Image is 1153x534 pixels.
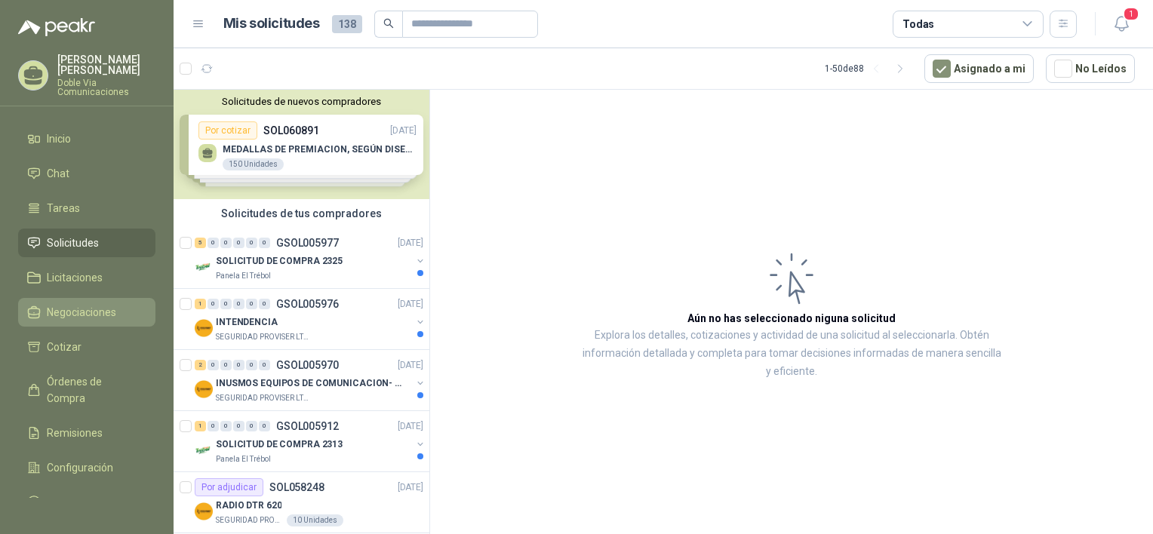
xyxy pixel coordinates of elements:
[195,417,426,465] a: 1 0 0 0 0 0 GSOL005912[DATE] Company LogoSOLICITUD DE COMPRA 2313Panela El Trébol
[269,482,324,493] p: SOL058248
[259,238,270,248] div: 0
[216,437,343,452] p: SOLICITUD DE COMPRA 2313
[1046,54,1135,83] button: No Leídos
[195,478,263,496] div: Por adjudicar
[208,238,219,248] div: 0
[18,124,155,153] a: Inicio
[195,441,213,459] img: Company Logo
[195,238,206,248] div: 5
[47,269,103,286] span: Licitaciones
[47,494,133,511] span: Manuales y ayuda
[18,333,155,361] a: Cotizar
[216,270,271,282] p: Panela El Trébol
[195,360,206,370] div: 2
[216,376,404,391] p: INUSMOS EQUIPOS DE COMUNICACION- DGP 8550
[398,358,423,373] p: [DATE]
[174,199,429,228] div: Solicitudes de tus compradores
[47,130,71,147] span: Inicio
[216,254,343,269] p: SOLICITUD DE COMPRA 2325
[195,421,206,431] div: 1
[259,299,270,309] div: 0
[47,459,113,476] span: Configuración
[1123,7,1139,21] span: 1
[332,15,362,33] span: 138
[18,367,155,413] a: Órdenes de Compra
[57,78,155,97] p: Doble Via Comunicaciones
[208,360,219,370] div: 0
[195,380,213,398] img: Company Logo
[18,488,155,517] a: Manuales y ayuda
[57,54,155,75] p: [PERSON_NAME] [PERSON_NAME]
[220,299,232,309] div: 0
[1108,11,1135,38] button: 1
[287,514,343,526] div: 10 Unidades
[259,421,270,431] div: 0
[18,263,155,292] a: Licitaciones
[18,159,155,188] a: Chat
[220,238,232,248] div: 0
[18,18,95,36] img: Logo peakr
[220,360,232,370] div: 0
[276,299,339,309] p: GSOL005976
[216,331,311,343] p: SEGURIDAD PROVISER LTDA
[398,480,423,495] p: [DATE]
[47,425,103,441] span: Remisiones
[18,229,155,257] a: Solicitudes
[246,421,257,431] div: 0
[47,373,141,407] span: Órdenes de Compra
[174,472,429,533] a: Por adjudicarSOL058248[DATE] Company LogoRADIO DTR 620SEGURIDAD PROVISER LTDA10 Unidades
[825,57,912,81] div: 1 - 50 de 88
[18,298,155,327] a: Negociaciones
[383,18,394,29] span: search
[233,299,244,309] div: 0
[233,238,244,248] div: 0
[233,360,244,370] div: 0
[180,96,423,107] button: Solicitudes de nuevos compradores
[216,499,281,513] p: RADIO DTR 620
[195,258,213,276] img: Company Logo
[398,419,423,434] p: [DATE]
[246,360,257,370] div: 0
[195,502,213,520] img: Company Logo
[195,319,213,337] img: Company Logo
[902,16,934,32] div: Todas
[220,421,232,431] div: 0
[47,339,81,355] span: Cotizar
[174,90,429,199] div: Solicitudes de nuevos compradoresPor cotizarSOL060891[DATE] MEDALLAS DE PREMIACION, SEGÚN DISEÑO ...
[216,514,284,526] p: SEGURIDAD PROVISER LTDA
[18,194,155,222] a: Tareas
[195,299,206,309] div: 1
[47,200,80,216] span: Tareas
[246,299,257,309] div: 0
[208,421,219,431] div: 0
[47,235,99,251] span: Solicitudes
[47,304,116,321] span: Negociaciones
[195,356,426,404] a: 2 0 0 0 0 0 GSOL005970[DATE] Company LogoINUSMOS EQUIPOS DE COMUNICACION- DGP 8550SEGURIDAD PROVI...
[216,392,311,404] p: SEGURIDAD PROVISER LTDA
[216,315,278,330] p: INTENDENCIA
[195,295,426,343] a: 1 0 0 0 0 0 GSOL005976[DATE] Company LogoINTENDENCIASEGURIDAD PROVISER LTDA
[208,299,219,309] div: 0
[259,360,270,370] div: 0
[195,234,426,282] a: 5 0 0 0 0 0 GSOL005977[DATE] Company LogoSOLICITUD DE COMPRA 2325Panela El Trébol
[276,360,339,370] p: GSOL005970
[18,419,155,447] a: Remisiones
[398,297,423,311] p: [DATE]
[687,310,896,327] h3: Aún no has seleccionado niguna solicitud
[276,238,339,248] p: GSOL005977
[223,13,320,35] h1: Mis solicitudes
[18,453,155,482] a: Configuración
[47,165,69,182] span: Chat
[581,327,1002,381] p: Explora los detalles, cotizaciones y actividad de una solicitud al seleccionarla. Obtén informaci...
[924,54,1034,83] button: Asignado a mi
[216,453,271,465] p: Panela El Trébol
[276,421,339,431] p: GSOL005912
[398,236,423,250] p: [DATE]
[246,238,257,248] div: 0
[233,421,244,431] div: 0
